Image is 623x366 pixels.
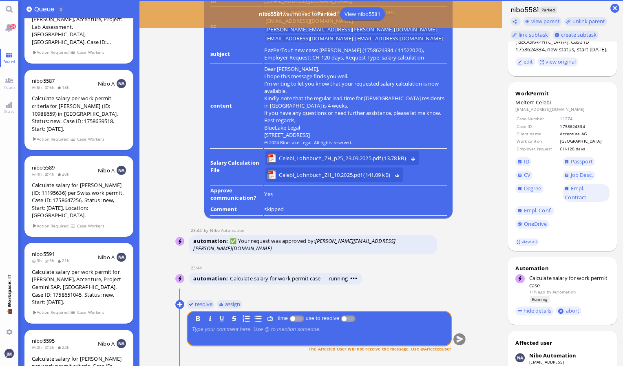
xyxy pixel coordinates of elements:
span: 💼 Workspace: IT [6,307,12,326]
span: Case Workers [77,309,104,316]
div: Calculate salary for [PERSON_NAME] (ID: 11195636) per Swiss work permit. Case ID: 1758647256, Sta... [32,181,126,219]
span: • [353,275,355,282]
button: edit [515,57,535,66]
button: Download Celebi_Lohnbuch_ZH_p25_23.09.2025.pdf [411,155,416,161]
span: Queue [34,4,57,14]
td: Comment [210,205,263,216]
p: I hope this message finds you well. I'm writing to let you know that your requested salary calcul... [264,73,446,95]
dd: [EMAIL_ADDRESS][DOMAIN_NAME] [515,106,610,112]
span: Nibo A [98,340,115,347]
td: Client name [516,130,559,137]
span: automation [193,237,230,245]
span: • [355,275,358,282]
a: Passport [563,157,595,166]
small: © 2024 BlueLake Legal. All rights reserved. [264,139,352,146]
span: 6h [32,84,44,90]
h1: nibo5581 [508,5,539,15]
span: 4h [44,171,57,177]
span: Action Required [32,136,69,143]
a: view all [515,238,539,245]
div: Affected user [515,339,552,346]
img: NA [117,166,126,175]
a: [EMAIL_ADDRESS] [529,359,564,365]
img: Nibo Automation [515,353,524,362]
span: Case Workers [77,223,104,229]
span: 2h [44,344,57,350]
span: ✅ Your request was approved by: [193,237,395,252]
span: 20h [57,171,72,177]
span: Case Workers [77,49,104,56]
button: view original [537,57,578,66]
div: Calculate salary per work permit for [PERSON_NAME], Accenture, Project: Lab Assessment, [GEOGRAPH... [32,8,126,46]
a: View Celebi_Lohnbuch_ZH_p25_23.09.2025.pdf [278,154,408,163]
span: Team [2,84,17,90]
task-group-action-menu: link subtask [510,31,550,40]
span: 11h ago [529,289,546,295]
a: Job Desc. [563,171,595,180]
img: NA [117,79,126,88]
span: Job Desc. [571,171,593,179]
div: Calculate salary per work permit for [PERSON_NAME], Accenture, Project Gemini SAP, [GEOGRAPHIC_DA... [32,268,126,306]
span: Empl. Conf. [524,207,552,214]
label: time [276,315,289,321]
button: hide details [515,306,554,315]
button: view parent [523,17,562,26]
a: OneDrive [515,220,549,229]
span: Board [1,59,17,64]
button: Download Celebi_Lohnbuch_ZH_10.2025.pdf [395,172,400,177]
button: B [194,314,203,323]
span: 21h [57,258,72,263]
li: [EMAIL_ADDRESS][DOMAIN_NAME] [265,35,353,42]
span: automation [193,275,230,282]
p: Best regards, BlueLake Legal [STREET_ADDRESS] [264,117,446,139]
span: by [204,227,210,233]
td: Employer request [516,146,559,152]
span: Celebi_Lohnbuch_ZH_p25_23.09.2025.pdf (13.78 kB) [279,154,406,163]
a: nibo5591 [32,250,55,258]
b: nibo5581 [259,10,283,18]
span: Action Required [32,49,69,56]
span: Nibo A [98,167,115,174]
a: Empl. Conf. [515,206,554,215]
a: ID [515,157,531,166]
button: I [205,314,214,323]
button: Add [27,7,32,12]
div: WorkPermit [515,90,610,97]
img: NA [117,253,126,262]
p-inputswitch: Log time spent [289,315,304,321]
span: 24 [10,24,16,29]
td: Case Number [516,115,559,122]
td: CH-120 days [559,146,609,152]
span: Action Required [32,309,69,316]
div: Nibo Automation [529,352,577,359]
span: Nibo A [98,80,115,87]
button: create subtask [553,31,599,40]
span: automation@bluelakelegal.com [552,289,576,295]
p: Dear [PERSON_NAME], [264,65,446,73]
span: 23:44 [191,227,204,233]
div: Calculate salary for work permit case [529,274,610,289]
span: Stats [2,108,16,114]
td: content [210,65,263,149]
span: Meltem [515,99,535,106]
a: Degree [515,184,543,193]
span: automation@nibo.ai [210,227,244,233]
button: assign [217,300,243,309]
lob-view: Celebi_Lohnbuch_ZH_10.2025.pdf (141.09 kB) [267,169,402,181]
span: 18h [57,84,72,90]
span: 3h [44,258,57,263]
img: You [4,349,13,358]
span: Kindly note that the regular lead time for [DEMOGRAPHIC_DATA] residents in [GEOGRAPHIC_DATA] is 4... [264,95,444,109]
td: Accenture AG [559,130,609,137]
runbook-parameter-view: PazPerTout new case: [PERSON_NAME] (1758624334 / 11522020), Employer Request: CH-120 days, Reques... [264,46,424,61]
img: NA [117,339,126,348]
lob-view: Celebi_Lohnbuch_ZH_p25_23.09.2025.pdf (13.78 kB) [267,152,418,164]
span: • [350,275,353,282]
span: The Affected User will not receive the message. Use @AffectedUser [309,346,451,351]
span: Celebi_Lohnbuch_ZH_10.2025.pdf (141.09 kB) [279,170,390,179]
span: Yes [264,190,272,198]
span: 4h [32,171,44,177]
span: nibo5595 [32,337,55,344]
div: Calculate salary per work permit criteria for [PERSON_NAME] (ID: 10988659) in [GEOGRAPHIC_DATA]. ... [32,95,126,132]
